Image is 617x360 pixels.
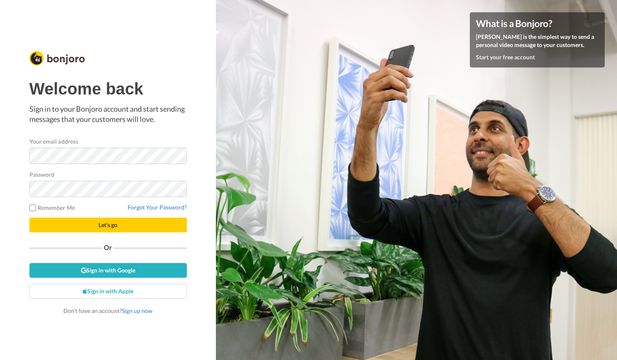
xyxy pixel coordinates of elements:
span: Or [102,245,114,250]
a: Sign in with Apple [29,284,187,299]
a: Forgot Your Password? [128,204,187,211]
h4: What is a Bonjoro? [476,18,599,29]
button: Let's go [29,218,187,232]
p: [PERSON_NAME] is the simplest way to send a personal video message to your customers. [476,33,599,49]
p: Sign in to your Bonjoro account and start sending messages that your customers will love. [29,104,187,125]
span: Don’t have an account? [63,307,153,314]
input: Remember Me [29,205,36,211]
label: Your email address [29,137,78,146]
a: Start your free account [476,54,535,61]
label: Password [29,170,55,179]
span: Let's go [99,221,117,228]
a: Sign in with Google [29,263,187,278]
a: Sign up now [122,307,153,314]
label: Remember Me [29,203,75,212]
h1: Welcome back [29,80,187,98]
